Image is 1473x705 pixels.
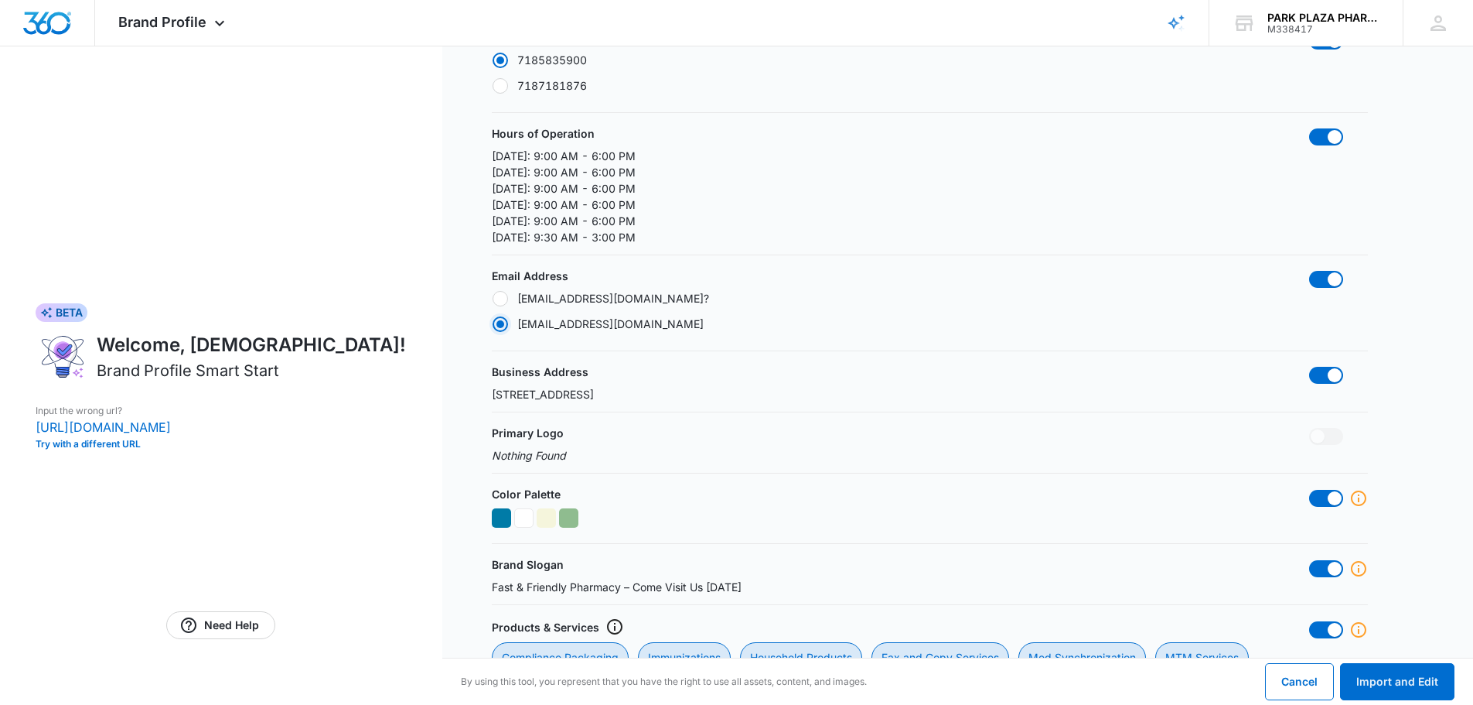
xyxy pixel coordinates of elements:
[638,642,731,673] div: Immunizations
[1155,642,1249,673] div: MTM Services
[492,386,594,402] p: [STREET_ADDRESS]
[1265,663,1334,700] button: Cancel
[492,197,636,213] p: [DATE]: 9:00 AM - 6:00 PM
[492,268,568,284] p: Email Address
[492,148,636,164] p: [DATE]: 9:00 AM - 6:00 PM
[1018,642,1146,673] div: Med Synchronization
[492,619,599,635] p: Products & Services
[492,290,709,306] label: [EMAIL_ADDRESS][DOMAIN_NAME]?
[492,164,636,180] p: [DATE]: 9:00 AM - 6:00 PM
[492,77,587,94] label: 7187181876
[492,642,629,673] div: Compliance Packaging
[1267,12,1380,24] div: account name
[492,229,636,245] p: [DATE]: 9:30 AM - 3:00 PM
[166,611,275,639] a: Need Help
[492,486,561,502] p: Color Palette
[1340,663,1454,700] button: Import and Edit
[871,642,1009,673] div: Fax and Copy Services
[492,364,588,380] p: Business Address
[492,180,636,197] p: [DATE]: 9:00 AM - 6:00 PM
[36,331,90,382] img: ai-brand-profile
[36,418,406,436] p: [URL][DOMAIN_NAME]
[492,556,564,573] p: Brand Slogan
[740,642,862,673] div: Household Products
[492,52,587,68] label: 7185835900
[461,675,867,689] p: By using this tool, you represent that you have the right to use all assets, content, and images.
[492,125,595,142] p: Hours of Operation
[97,331,406,359] h1: Welcome, [DEMOGRAPHIC_DATA]!
[492,213,636,229] p: [DATE]: 9:00 AM - 6:00 PM
[1267,24,1380,35] div: account id
[36,404,406,418] p: Input the wrong url?
[492,425,564,441] p: Primary Logo
[97,359,279,382] h2: Brand Profile Smart Start
[492,316,709,332] label: [EMAIL_ADDRESS][DOMAIN_NAME]
[492,447,566,464] p: Nothing Found
[36,440,406,449] button: Try with a different URL
[36,303,87,322] div: BETA
[118,14,206,30] span: Brand Profile
[492,579,742,595] p: Fast & Friendly Pharmacy – Come Visit Us [DATE]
